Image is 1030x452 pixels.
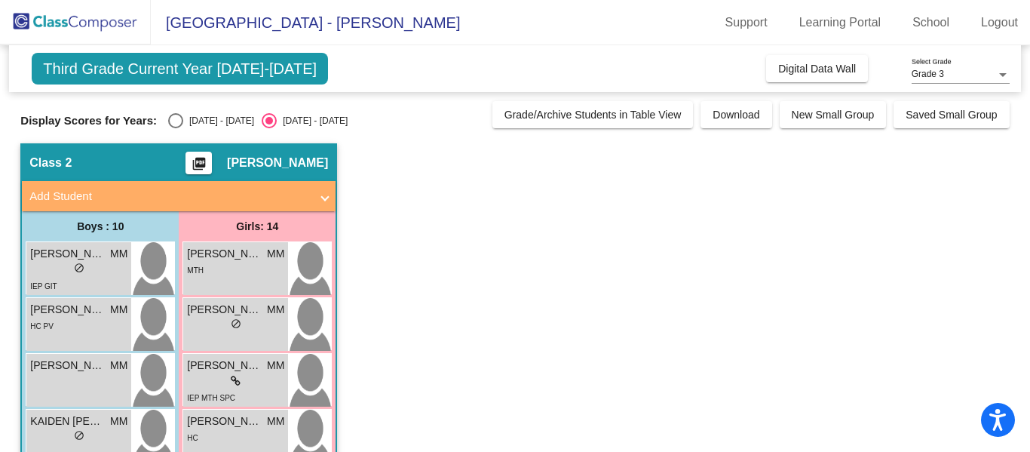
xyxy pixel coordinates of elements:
[20,114,157,128] span: Display Scores for Years:
[906,109,997,121] span: Saved Small Group
[504,109,682,121] span: Grade/Archive Students in Table View
[168,113,348,128] mat-radio-group: Select an option
[187,246,262,262] span: [PERSON_NAME]
[22,211,179,241] div: Boys : 10
[30,322,54,331] span: HC PV
[894,101,1009,128] button: Saved Small Group
[185,152,212,174] button: Print Students Details
[29,188,310,205] mat-panel-title: Add Student
[110,358,127,374] span: MM
[713,11,780,35] a: Support
[900,11,961,35] a: School
[30,414,106,429] span: KAIDEN [PERSON_NAME]
[187,358,262,374] span: [PERSON_NAME]
[713,109,759,121] span: Download
[267,414,284,429] span: MM
[29,155,72,171] span: Class 2
[780,101,887,128] button: New Small Group
[187,414,262,429] span: [PERSON_NAME] [PERSON_NAME]
[110,246,127,262] span: MM
[151,11,460,35] span: [GEOGRAPHIC_DATA] - [PERSON_NAME]
[110,414,127,429] span: MM
[787,11,894,35] a: Learning Portal
[179,211,336,241] div: Girls: 14
[700,101,771,128] button: Download
[30,246,106,262] span: [PERSON_NAME]
[74,430,84,441] span: do_not_disturb_alt
[492,101,694,128] button: Grade/Archive Students in Table View
[778,63,856,75] span: Digital Data Wall
[74,263,84,273] span: do_not_disturb_alt
[766,55,868,82] button: Digital Data Wall
[187,434,198,442] span: HC
[190,156,208,177] mat-icon: picture_as_pdf
[30,282,57,291] span: IEP GIT
[267,358,284,374] span: MM
[792,109,875,121] span: New Small Group
[969,11,1030,35] a: Logout
[22,181,336,211] mat-expansion-panel-header: Add Student
[231,318,241,329] span: do_not_disturb_alt
[110,302,127,318] span: MM
[187,266,204,275] span: MTH
[30,302,106,318] span: [PERSON_NAME]
[267,246,284,262] span: MM
[187,394,235,402] span: IEP MTH SPC
[183,114,254,128] div: [DATE] - [DATE]
[267,302,284,318] span: MM
[187,302,262,318] span: [PERSON_NAME]
[32,53,328,85] span: Third Grade Current Year [DATE]-[DATE]
[277,114,348,128] div: [DATE] - [DATE]
[912,69,944,79] span: Grade 3
[30,358,106,374] span: [PERSON_NAME]
[227,155,328,171] span: [PERSON_NAME]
